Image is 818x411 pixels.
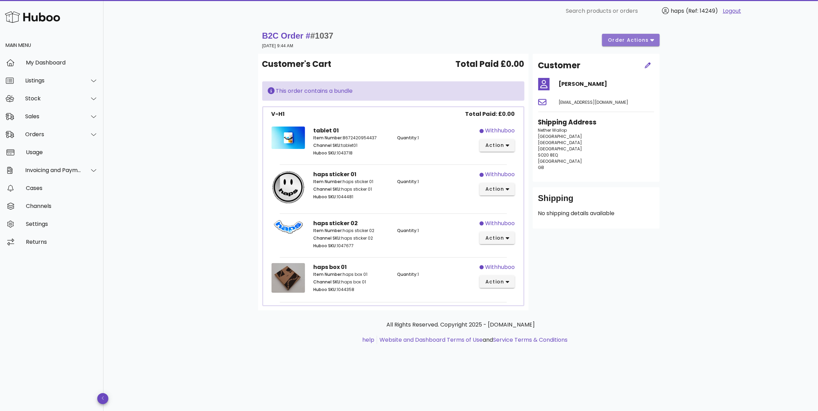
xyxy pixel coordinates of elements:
span: Channel SKU: [313,186,341,192]
span: Customer's Cart [262,58,332,70]
p: haps box 01 [313,271,389,278]
p: haps sticker 01 [313,179,389,185]
h4: [PERSON_NAME] [559,80,654,88]
img: Product Image [272,219,305,234]
p: 1043718 [313,150,389,156]
p: 8672420954437 [313,135,389,141]
div: Sales [25,113,81,120]
span: action [485,186,504,193]
img: Product Image [272,263,305,293]
span: Channel SKU: [313,142,341,148]
span: Total Paid: £0.00 [465,110,515,118]
div: Orders [25,131,81,138]
span: Channel SKU: [313,235,341,241]
p: tablet01 [313,142,389,149]
p: haps sticker 01 [313,186,389,192]
div: Channels [26,203,98,209]
div: V-H1 [272,110,285,118]
div: Stock [25,95,81,102]
div: This order contains a bundle [268,87,519,95]
span: action [485,234,504,242]
p: 1044481 [313,194,389,200]
div: Shipping [538,193,654,209]
span: [GEOGRAPHIC_DATA] [538,133,582,139]
p: 1047677 [313,243,389,249]
div: Listings [25,77,81,84]
img: Huboo Logo [5,10,60,24]
span: action [485,278,504,285]
p: 1 [397,135,473,141]
p: 1044358 [313,287,389,293]
span: haps [671,7,684,15]
p: haps box 01 [313,279,389,285]
span: #1037 [311,31,334,40]
span: Channel SKU: [313,279,341,285]
span: Item Number: [313,228,343,233]
h3: Shipping Address [538,118,654,127]
p: All Rights Reserved. Copyright 2025 - [DOMAIN_NAME] [264,321,658,329]
div: withhuboo [485,170,515,179]
p: 1 [397,271,473,278]
div: withhuboo [485,263,515,271]
div: Usage [26,149,98,156]
p: 1 [397,228,473,234]
li: and [377,336,568,344]
strong: haps box 01 [313,263,347,271]
span: (Ref: 14249) [686,7,718,15]
div: withhuboo [485,219,515,228]
h2: Customer [538,59,581,72]
a: Service Terms & Conditions [493,336,568,344]
button: action [480,275,515,288]
div: Settings [26,221,98,227]
strong: haps sticker 01 [313,170,356,178]
img: Product Image [272,127,305,149]
span: Nether Wallop [538,127,567,133]
strong: B2C Order # [262,31,334,40]
p: haps sticker 02 [313,228,389,234]
span: Total Paid £0.00 [456,58,524,70]
p: No shipping details available [538,209,654,218]
div: Invoicing and Payments [25,167,81,173]
span: Item Number: [313,135,343,141]
span: Item Number: [313,271,343,277]
span: Quantity: [397,179,417,184]
div: Returns [26,239,98,245]
button: action [480,183,515,196]
span: Huboo SKU: [313,243,337,249]
span: Quantity: [397,228,417,233]
a: Website and Dashboard Terms of Use [380,336,483,344]
span: [GEOGRAPHIC_DATA] [538,146,582,152]
span: GB [538,164,544,170]
button: action [480,232,515,244]
span: action [485,142,504,149]
span: [EMAIL_ADDRESS][DOMAIN_NAME] [559,99,629,105]
div: Cases [26,185,98,191]
small: [DATE] 9:44 AM [262,43,294,48]
button: order actions [602,34,659,46]
span: Huboo SKU: [313,150,337,156]
span: Huboo SKU: [313,287,337,292]
span: Item Number: [313,179,343,184]
a: help [362,336,374,344]
span: [GEOGRAPHIC_DATA] [538,158,582,164]
strong: haps sticker 02 [313,219,358,227]
p: haps sticker 02 [313,235,389,241]
div: My Dashboard [26,59,98,66]
span: Huboo SKU: [313,194,337,200]
p: 1 [397,179,473,185]
button: action [480,139,515,152]
span: Quantity: [397,135,417,141]
span: SO20 8EQ [538,152,558,158]
span: [GEOGRAPHIC_DATA] [538,140,582,146]
strong: tablet 01 [313,127,339,134]
a: Logout [723,7,741,15]
span: Quantity: [397,271,417,277]
img: Product Image [272,170,305,204]
div: withhuboo [485,127,515,135]
span: order actions [608,37,649,44]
